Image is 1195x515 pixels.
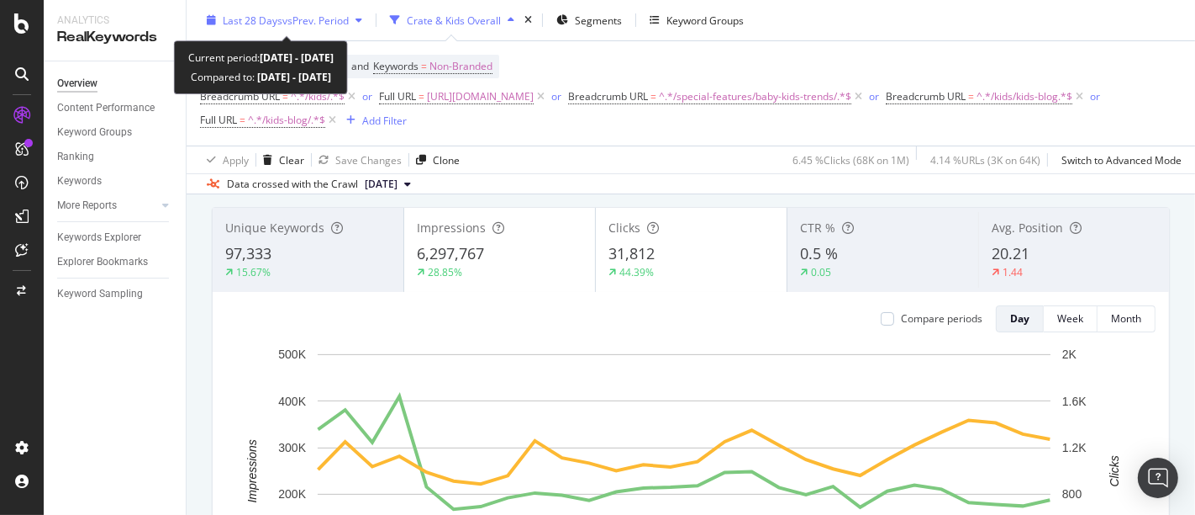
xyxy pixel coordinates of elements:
div: 1.44 [1003,265,1023,279]
span: Breadcrumb URL [886,89,966,104]
button: or [551,88,561,104]
a: Overview [57,75,174,93]
span: ^.*/kids/.*$ [291,85,345,109]
span: Full URL [379,89,416,104]
span: = [650,89,656,104]
span: Non-Branded [429,55,492,78]
a: Ranking [57,148,174,166]
span: 31,812 [608,243,655,263]
button: Add Filter [340,110,407,130]
text: 400K [278,395,306,408]
div: Clone [433,152,460,167]
a: Keywords [57,173,174,190]
span: Keywords [373,59,419,73]
span: Clicks [608,220,640,236]
text: 800 [1062,488,1082,502]
div: Keyword Groups [666,13,744,27]
div: Keyword Sampling [57,285,143,303]
span: Segments [575,13,622,27]
span: 2025 Aug. 15th [365,177,397,192]
div: Add Filter [362,113,407,127]
div: Overview [57,75,97,93]
div: Content Performance [57,99,155,117]
div: 15.67% [236,265,271,279]
span: ^.*/kids/kids-blog.*$ [977,85,1072,109]
div: Keywords Explorer [57,229,141,247]
span: ^.*/special-features/baby-kids-trends/.*$ [659,85,851,109]
div: Analytics [57,13,172,28]
div: times [521,12,535,29]
div: Open Intercom Messenger [1138,458,1178,498]
button: Last 28 DaysvsPrev. Period [200,7,369,34]
b: [DATE] - [DATE] [255,70,331,84]
button: or [1090,88,1100,104]
span: CTR % [800,220,835,236]
div: or [362,89,372,104]
span: = [421,59,427,73]
text: 2K [1062,348,1077,361]
span: = [419,89,424,104]
div: 0.05 [811,265,831,279]
span: Breadcrumb URL [200,89,280,104]
span: vs Prev. Period [282,13,349,27]
div: 28.85% [428,265,462,279]
div: 44.39% [619,265,654,279]
div: or [551,89,561,104]
span: Full URL [200,113,237,127]
span: Last 28 Days [223,13,282,27]
div: Switch to Advanced Mode [1061,152,1182,167]
button: Clear [256,146,304,173]
div: Save Changes [335,152,402,167]
div: or [869,89,879,104]
text: Clicks [1108,455,1121,486]
button: Segments [550,7,629,34]
div: Compare periods [901,311,982,326]
div: Current period: [188,48,334,67]
button: or [362,88,372,104]
div: 6.45 % Clicks ( 68K on 1M ) [792,152,909,167]
button: Clone [409,146,460,173]
button: Save Changes [312,146,402,173]
button: Week [1044,305,1098,332]
text: Impressions [245,439,259,502]
span: [URL][DOMAIN_NAME] [427,85,534,109]
span: 97,333 [225,243,271,263]
span: 6,297,767 [417,243,484,263]
div: RealKeywords [57,28,172,47]
div: Week [1057,311,1083,326]
span: = [282,89,288,104]
span: ^.*/kids-blog/.*$ [248,109,325,132]
div: or [1090,89,1100,104]
text: 1.2K [1062,441,1087,454]
text: 500K [278,348,306,361]
span: Breadcrumb URL [568,89,648,104]
text: 1.6K [1062,395,1087,408]
span: Unique Keywords [225,220,324,236]
a: More Reports [57,197,157,215]
div: Keyword Groups [57,124,132,141]
span: = [240,113,245,127]
div: Crate & Kids Overall [407,13,501,27]
span: 0.5 % [800,243,838,263]
div: Data crossed with the Crawl [227,177,358,192]
span: 20.21 [992,243,1029,263]
div: 4.14 % URLs ( 3K on 64K ) [930,152,1040,167]
text: 300K [278,441,306,454]
div: Compared to: [191,67,331,87]
a: Keywords Explorer [57,229,174,247]
a: Keyword Groups [57,124,174,141]
a: Explorer Bookmarks [57,253,174,271]
button: Apply [200,146,249,173]
div: Apply [223,152,249,167]
button: [DATE] [358,174,418,194]
div: Month [1111,311,1141,326]
div: More Reports [57,197,117,215]
span: and [351,59,369,73]
div: Clear [279,152,304,167]
button: Keyword Groups [643,7,750,34]
div: Day [1010,311,1029,326]
button: Crate & Kids Overall [383,7,521,34]
div: Explorer Bookmarks [57,253,148,271]
span: = [968,89,974,104]
b: [DATE] - [DATE] [260,50,334,65]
